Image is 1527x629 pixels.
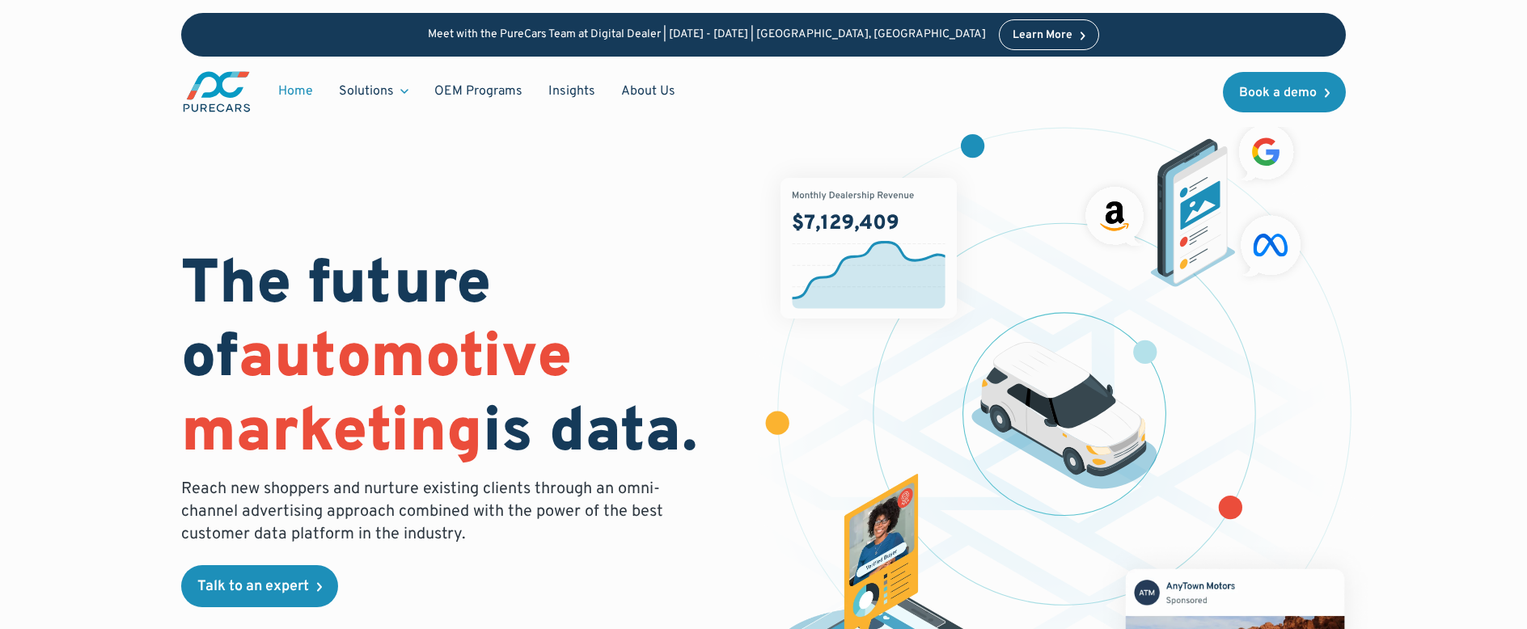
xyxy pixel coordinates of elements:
[181,321,572,472] span: automotive marketing
[780,178,957,319] img: chart showing monthly dealership revenue of $7m
[339,82,394,100] div: Solutions
[1077,116,1309,287] img: ads on social media and advertising partners
[181,70,252,114] img: purecars logo
[1223,72,1346,112] a: Book a demo
[428,28,986,42] p: Meet with the PureCars Team at Digital Dealer | [DATE] - [DATE] | [GEOGRAPHIC_DATA], [GEOGRAPHIC_...
[181,565,338,607] a: Talk to an expert
[265,76,326,107] a: Home
[608,76,688,107] a: About Us
[971,342,1157,489] img: illustration of a vehicle
[326,76,421,107] div: Solutions
[999,19,1099,50] a: Learn More
[1013,30,1072,41] div: Learn More
[1239,87,1317,99] div: Book a demo
[181,250,744,471] h1: The future of is data.
[181,478,673,546] p: Reach new shoppers and nurture existing clients through an omni-channel advertising approach comb...
[181,70,252,114] a: main
[535,76,608,107] a: Insights
[197,580,309,594] div: Talk to an expert
[421,76,535,107] a: OEM Programs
